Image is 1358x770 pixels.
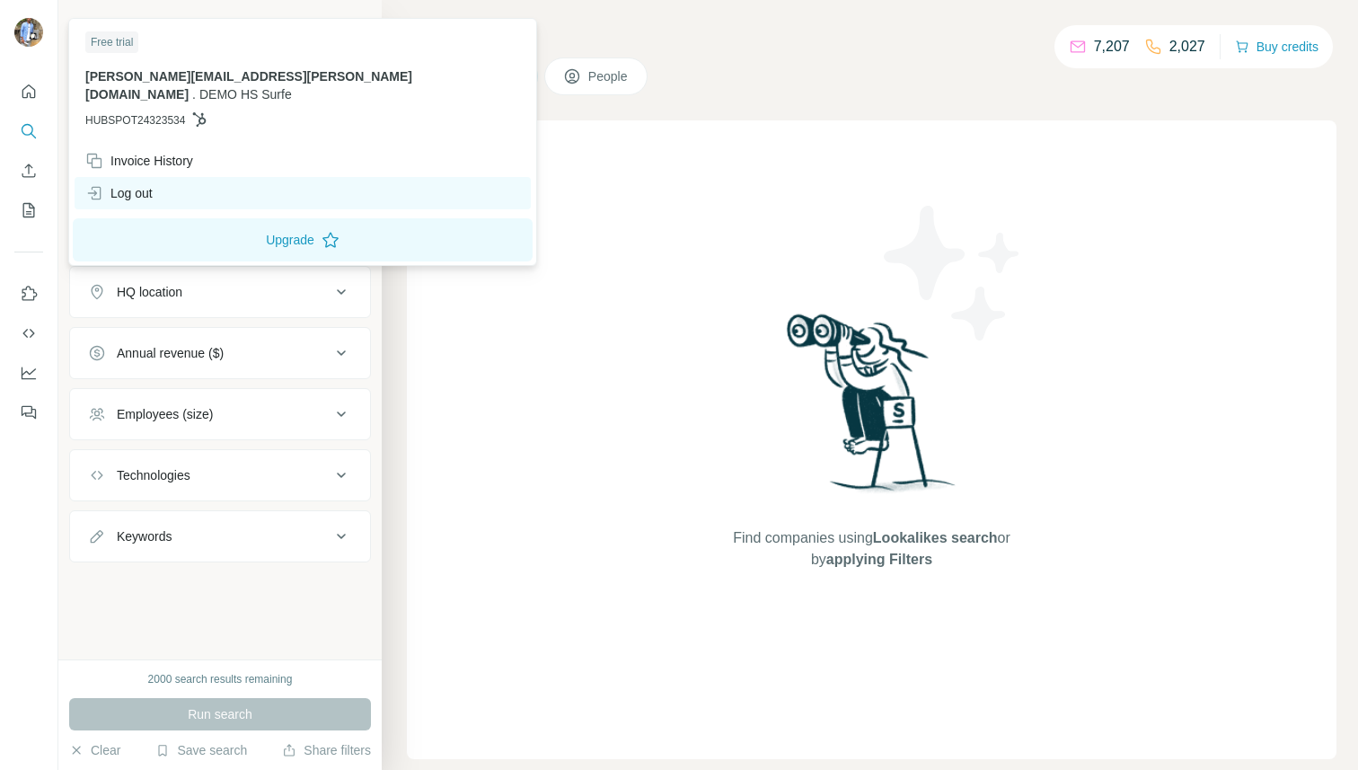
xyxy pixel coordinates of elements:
div: Log out [85,184,153,202]
button: HQ location [70,270,370,314]
div: Annual revenue ($) [117,344,224,362]
span: [PERSON_NAME][EMAIL_ADDRESS][PERSON_NAME][DOMAIN_NAME] [85,69,412,102]
span: DEMO HS Surfe [199,87,292,102]
p: 7,207 [1094,36,1130,58]
button: Share filters [282,741,371,759]
img: Surfe Illustration - Stars [872,192,1034,354]
div: Keywords [117,527,172,545]
div: 2000 search results remaining [148,671,293,687]
button: Hide [313,11,382,38]
span: . [192,87,196,102]
div: Employees (size) [117,405,213,423]
span: Find companies using or by [727,527,1015,571]
button: Dashboard [14,357,43,389]
div: Free trial [85,31,138,53]
div: Invoice History [85,152,193,170]
button: Buy credits [1235,34,1318,59]
span: HUBSPOT24323534 [85,112,185,128]
button: Annual revenue ($) [70,332,370,375]
button: Employees (size) [70,393,370,436]
button: Use Surfe API [14,317,43,350]
span: People [588,67,630,85]
span: applying Filters [826,552,932,567]
button: Keywords [70,515,370,558]
p: 2,027 [1169,36,1205,58]
button: Upgrade [73,218,533,261]
button: Use Surfe on LinkedIn [14,278,43,310]
button: Feedback [14,396,43,429]
h4: Search [407,22,1336,47]
button: Save search [155,741,247,759]
div: Technologies [117,466,190,484]
button: Enrich CSV [14,155,43,187]
span: Lookalikes search [873,530,998,545]
img: Surfe Illustration - Woman searching with binoculars [779,309,966,509]
button: My lists [14,194,43,226]
button: Search [14,115,43,147]
button: Quick start [14,75,43,108]
div: HQ location [117,283,182,301]
button: Technologies [70,454,370,497]
img: Avatar [14,18,43,47]
button: Clear [69,741,120,759]
div: New search [69,16,126,32]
